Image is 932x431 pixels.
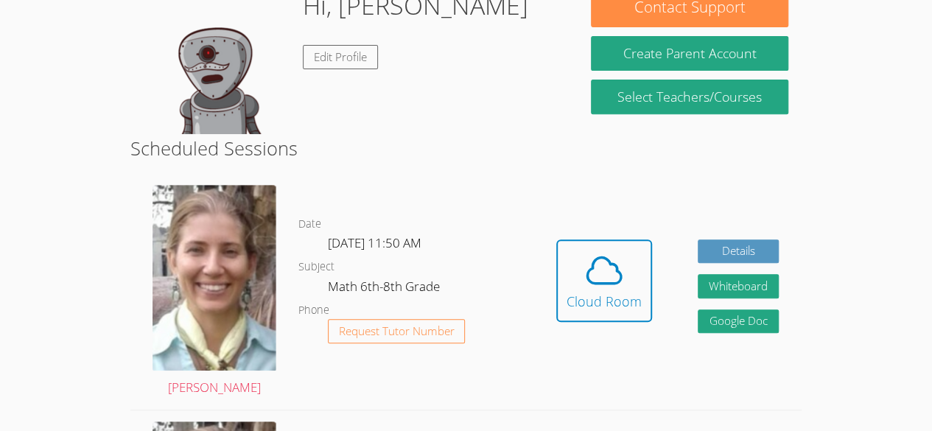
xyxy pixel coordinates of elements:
button: Request Tutor Number [328,319,466,343]
button: Cloud Room [556,239,652,322]
a: Select Teachers/Courses [591,80,788,114]
a: Google Doc [698,309,779,334]
dt: Subject [298,258,334,276]
h2: Scheduled Sessions [130,134,802,162]
dt: Phone [298,301,329,320]
span: Request Tutor Number [339,326,455,337]
a: Details [698,239,779,264]
span: [DATE] 11:50 AM [328,234,421,251]
button: Create Parent Account [591,36,788,71]
div: Cloud Room [567,291,642,312]
dt: Date [298,215,321,234]
dd: Math 6th-8th Grade [328,276,443,301]
button: Whiteboard [698,274,779,298]
a: Edit Profile [303,45,378,69]
img: Screenshot%202024-09-06%20202226%20-%20Cropped.png [153,185,276,371]
a: [PERSON_NAME] [153,185,276,398]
